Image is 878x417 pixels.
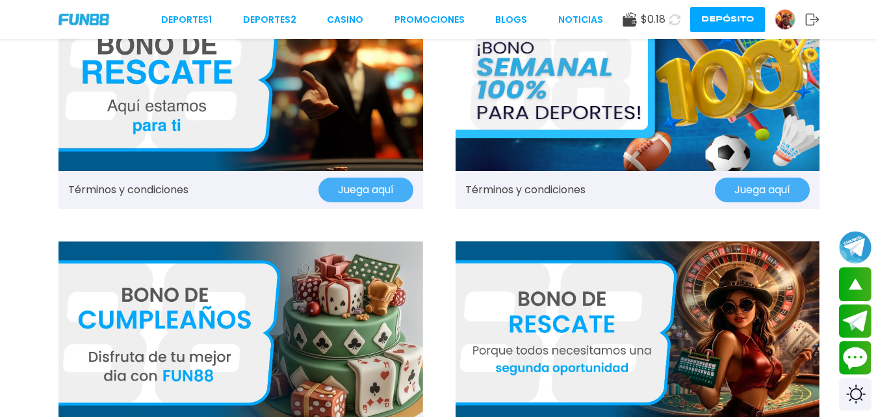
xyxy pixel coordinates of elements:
[839,304,872,338] button: Join telegram
[243,13,296,27] a: Deportes2
[775,10,795,29] img: Avatar
[839,267,872,301] button: scroll up
[318,178,413,202] button: Juega aquí
[775,9,805,30] a: Avatar
[839,230,872,264] button: Join telegram channel
[839,341,872,375] button: Contact customer service
[495,13,527,27] a: BLOGS
[58,14,109,25] img: Company Logo
[327,13,363,27] a: CASINO
[690,7,765,32] button: Depósito
[465,182,586,198] a: Términos y condiciones
[641,12,665,27] span: $ 0.18
[839,378,872,410] div: Switch theme
[715,178,810,202] button: Juega aquí
[68,182,188,198] a: Términos y condiciones
[558,13,603,27] a: NOTICIAS
[161,13,212,27] a: Deportes1
[394,13,465,27] a: Promociones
